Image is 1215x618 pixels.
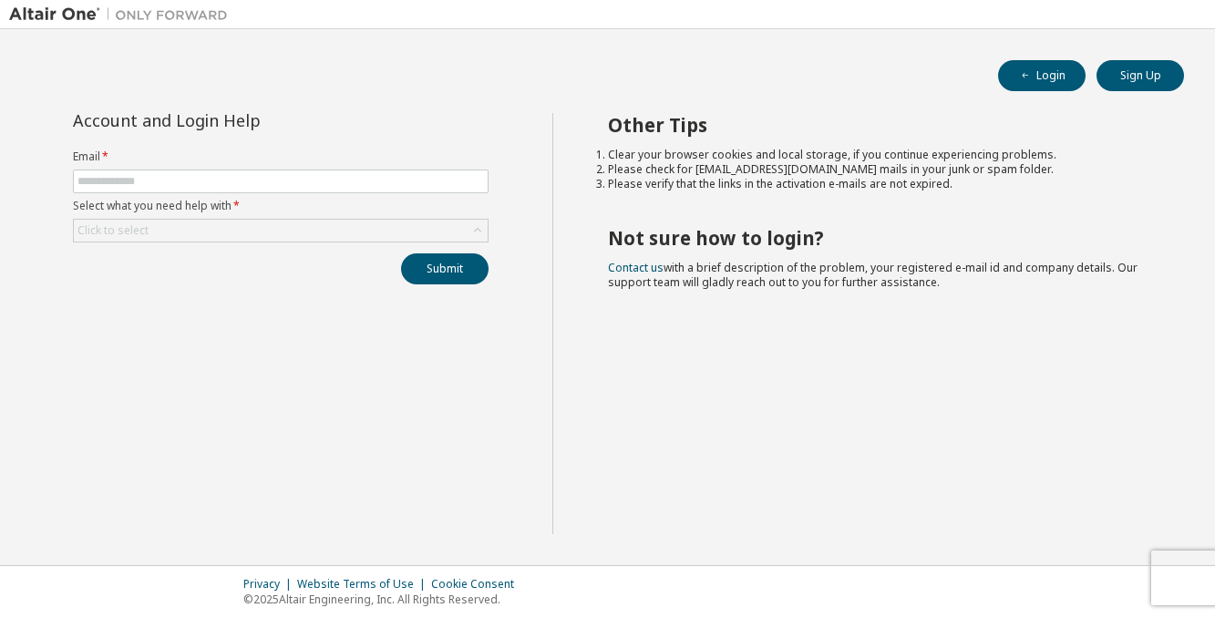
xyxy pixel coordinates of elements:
li: Please check for [EMAIL_ADDRESS][DOMAIN_NAME] mails in your junk or spam folder. [608,162,1151,177]
div: Click to select [77,223,149,238]
div: Website Terms of Use [297,577,431,592]
label: Select what you need help with [73,199,489,213]
p: © 2025 Altair Engineering, Inc. All Rights Reserved. [243,592,525,607]
button: Login [998,60,1086,91]
div: Account and Login Help [73,113,406,128]
div: Click to select [74,220,488,242]
li: Please verify that the links in the activation e-mails are not expired. [608,177,1151,191]
div: Cookie Consent [431,577,525,592]
a: Contact us [608,260,664,275]
label: Email [73,149,489,164]
button: Sign Up [1097,60,1184,91]
li: Clear your browser cookies and local storage, if you continue experiencing problems. [608,148,1151,162]
img: Altair One [9,5,237,24]
h2: Other Tips [608,113,1151,137]
div: Privacy [243,577,297,592]
span: with a brief description of the problem, your registered e-mail id and company details. Our suppo... [608,260,1138,290]
h2: Not sure how to login? [608,226,1151,250]
button: Submit [401,253,489,284]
